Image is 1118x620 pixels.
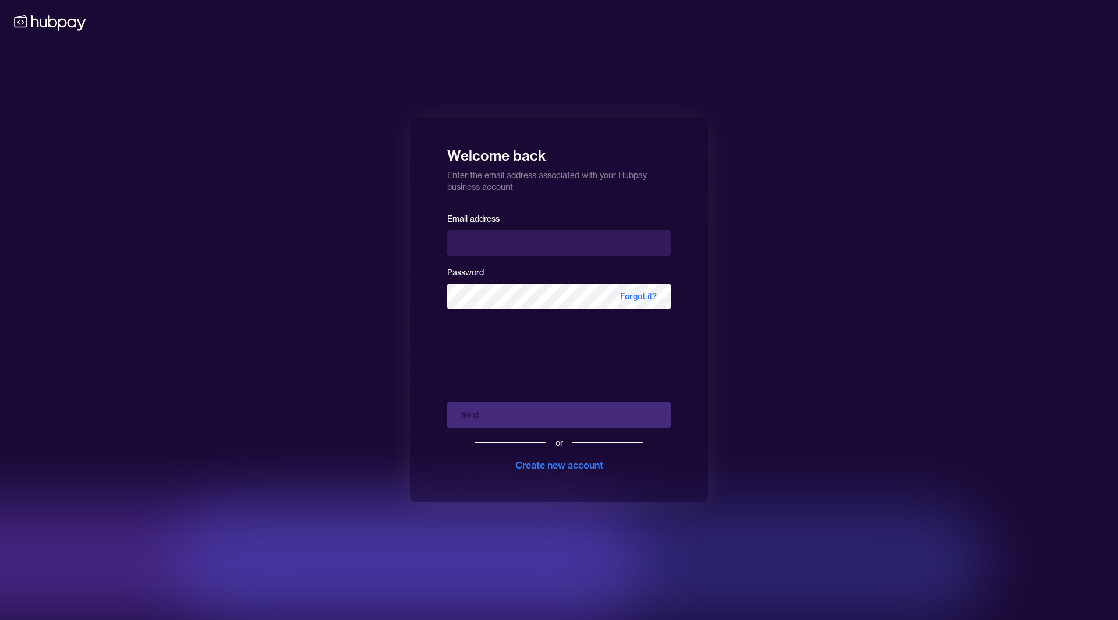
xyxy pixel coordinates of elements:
[606,284,671,309] span: Forgot it?
[556,437,563,449] div: or
[447,267,484,278] label: Password
[447,139,671,165] h1: Welcome back
[515,458,603,472] div: Create new account
[447,165,671,193] p: Enter the email address associated with your Hubpay business account
[447,214,500,224] label: Email address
